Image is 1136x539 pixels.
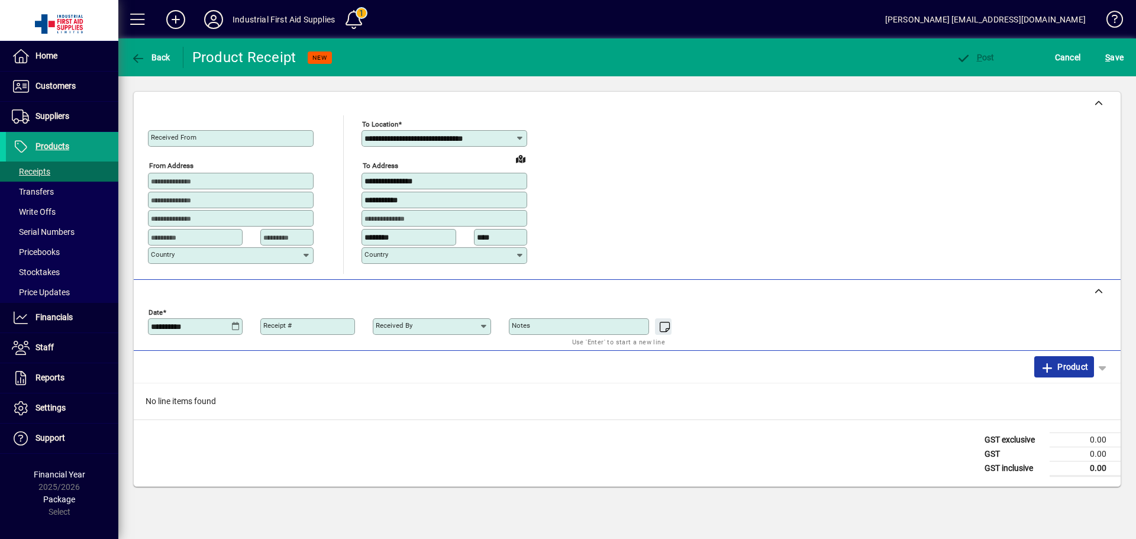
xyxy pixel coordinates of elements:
div: Product Receipt [192,48,296,67]
button: Post [953,47,998,68]
a: Pricebooks [6,242,118,262]
span: Product [1040,357,1088,376]
mat-label: Receipt # [263,321,292,330]
span: Write Offs [12,207,56,217]
a: View on map [511,149,530,168]
span: Suppliers [35,111,69,121]
span: Staff [35,343,54,352]
a: Write Offs [6,202,118,222]
td: 0.00 [1050,461,1121,476]
td: GST inclusive [979,461,1050,476]
div: [PERSON_NAME] [EMAIL_ADDRESS][DOMAIN_NAME] [885,10,1086,29]
mat-label: Received From [151,133,196,141]
span: Products [35,141,69,151]
span: Receipts [12,167,50,176]
td: 0.00 [1050,447,1121,461]
a: Knowledge Base [1098,2,1121,41]
span: Back [131,53,170,62]
mat-label: To location [362,120,398,128]
span: Home [35,51,57,60]
button: Back [128,47,173,68]
td: 0.00 [1050,433,1121,447]
a: Home [6,41,118,71]
span: ave [1105,48,1124,67]
button: Product [1034,356,1094,377]
div: No line items found [134,383,1121,419]
app-page-header-button: Back [118,47,183,68]
button: Profile [195,9,233,30]
span: Reports [35,373,64,382]
td: GST exclusive [979,433,1050,447]
a: Support [6,424,118,453]
a: Staff [6,333,118,363]
span: Cancel [1055,48,1081,67]
span: Serial Numbers [12,227,75,237]
mat-hint: Use 'Enter' to start a new line [572,335,665,348]
span: S [1105,53,1110,62]
span: Support [35,433,65,443]
button: Cancel [1052,47,1084,68]
a: Settings [6,393,118,423]
span: Stocktakes [12,267,60,277]
a: Price Updates [6,282,118,302]
a: Suppliers [6,102,118,131]
mat-label: Country [364,250,388,259]
span: Price Updates [12,288,70,297]
a: Serial Numbers [6,222,118,242]
mat-label: Notes [512,321,530,330]
span: P [977,53,982,62]
td: GST [979,447,1050,461]
mat-label: Received by [376,321,412,330]
span: Customers [35,81,76,91]
span: Package [43,495,75,504]
span: NEW [312,54,327,62]
a: Transfers [6,182,118,202]
span: Financial Year [34,470,85,479]
span: Settings [35,403,66,412]
button: Add [157,9,195,30]
a: Financials [6,303,118,333]
a: Customers [6,72,118,101]
span: Pricebooks [12,247,60,257]
span: Transfers [12,187,54,196]
a: Reports [6,363,118,393]
button: Save [1102,47,1127,68]
mat-label: Date [149,308,163,316]
mat-label: Country [151,250,175,259]
span: Financials [35,312,73,322]
div: Industrial First Aid Supplies [233,10,335,29]
a: Stocktakes [6,262,118,282]
a: Receipts [6,162,118,182]
span: ost [956,53,995,62]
